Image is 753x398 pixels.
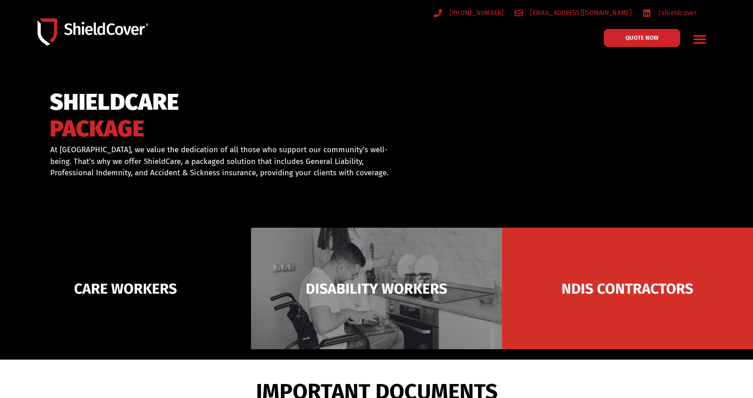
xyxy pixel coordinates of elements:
img: Shield-Cover-Underwriting-Australia-logo-full [38,19,148,46]
span: QUOTE NOW [625,35,658,41]
a: [EMAIL_ADDRESS][DOMAIN_NAME] [515,7,632,19]
span: [PHONE_NUMBER] [447,7,504,19]
div: Menu Toggle [689,28,710,50]
a: QUOTE NOW [604,29,680,47]
a: /shieldcover [643,7,696,19]
a: [PHONE_NUMBER] [434,7,504,19]
span: SHIELDCARE [50,93,179,112]
span: /shieldcover [656,7,696,19]
p: At [GEOGRAPHIC_DATA], we value the dedication of all those who support our community’s well-being... [50,144,392,179]
span: [EMAIL_ADDRESS][DOMAIN_NAME] [528,7,631,19]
